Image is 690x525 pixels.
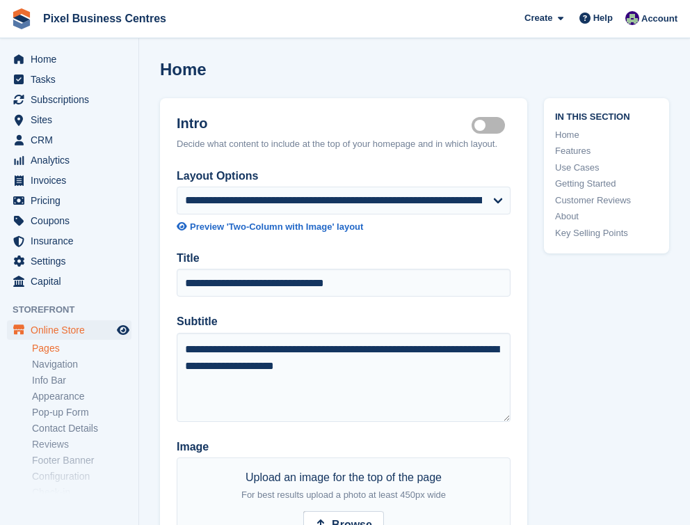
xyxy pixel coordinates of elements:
[7,191,131,210] a: menu
[32,486,131,499] a: Check-in
[31,110,114,130] span: Sites
[31,320,114,340] span: Online Store
[11,8,32,29] img: stora-icon-8386f47178a22dfd0bd8f6a31ec36ba5ce8667c1dd55bd0f319d3a0aa187defe.svg
[31,90,114,109] span: Subscriptions
[31,251,114,271] span: Settings
[115,322,131,338] a: Preview store
[555,210,658,224] a: About
[555,128,658,142] a: Home
[555,177,658,191] a: Getting Started
[32,438,131,451] a: Reviews
[38,7,172,30] a: Pixel Business Centres
[625,11,639,25] img: Ed Simpson
[31,211,114,230] span: Coupons
[32,342,131,355] a: Pages
[7,49,131,69] a: menu
[7,70,131,89] a: menu
[31,272,114,291] span: Capital
[32,390,131,403] a: Appearance
[31,70,114,89] span: Tasks
[7,211,131,230] a: menu
[31,231,114,251] span: Insurance
[7,150,131,170] a: menu
[31,171,114,190] span: Invoices
[7,130,131,150] a: menu
[32,374,131,387] a: Info Bar
[160,60,207,79] h1: Home
[472,125,511,127] label: Hero section active
[177,220,511,234] a: Preview 'Two-Column with Image' layout
[593,11,613,25] span: Help
[32,358,131,371] a: Navigation
[7,171,131,190] a: menu
[32,470,131,483] a: Configuration
[31,150,114,170] span: Analytics
[555,194,658,207] a: Customer Reviews
[7,90,131,109] a: menu
[555,226,658,240] a: Key Selling Points
[7,110,131,130] a: menu
[32,406,131,419] a: Pop-up Form
[13,303,138,317] span: Storefront
[241,469,446,503] div: Upload an image for the top of the page
[32,422,131,435] a: Contact Details
[524,11,552,25] span: Create
[177,439,511,455] label: Image
[641,12,677,26] span: Account
[555,144,658,158] a: Features
[555,161,658,175] a: Use Cases
[7,320,131,340] a: menu
[7,272,131,291] a: menu
[177,168,511,185] label: Layout Options
[7,251,131,271] a: menu
[555,109,658,123] span: In this section
[190,220,363,234] div: Preview 'Two-Column with Image' layout
[32,454,131,467] a: Footer Banner
[31,49,114,69] span: Home
[31,191,114,210] span: Pricing
[177,137,511,151] div: Decide what content to include at the top of your homepage and in which layout.
[7,231,131,251] a: menu
[241,489,446,500] span: For best results upload a photo at least 450px wide
[31,130,114,150] span: CRM
[177,313,511,330] label: Subtitle
[177,250,511,267] label: Title
[177,115,472,132] h2: Intro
